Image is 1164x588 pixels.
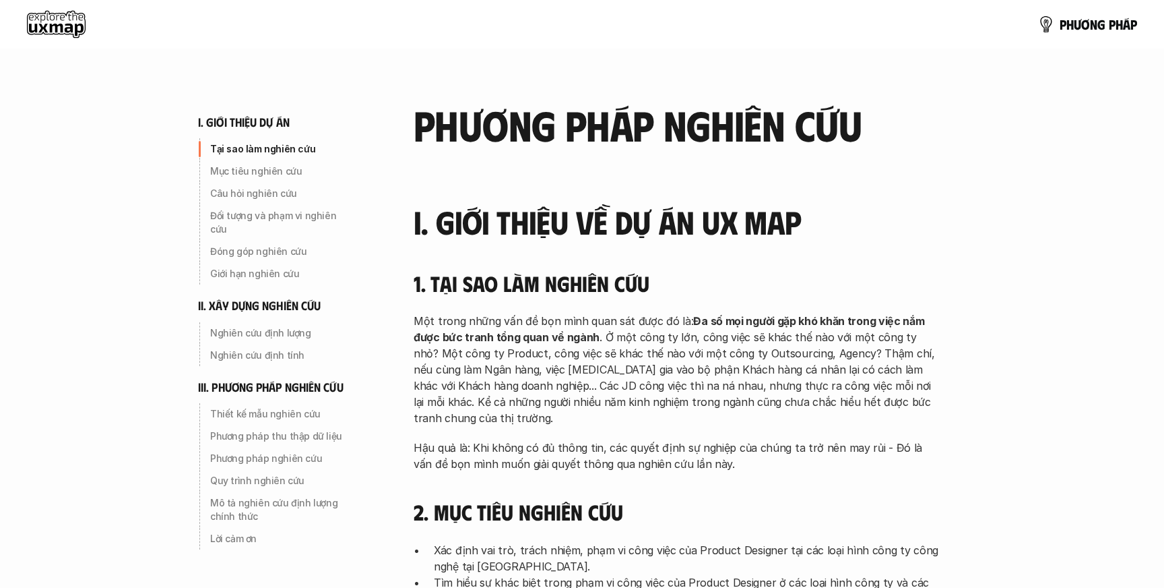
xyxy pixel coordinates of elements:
p: Xác định vai trò, trách nhiệm, phạm vi công việc của Product Designer tại các loại hình công ty c... [434,542,939,575]
a: Nghiên cứu định tính [198,345,360,366]
span: ơ [1081,17,1090,32]
a: Đóng góp nghiên cứu [198,241,360,262]
p: Nghiên cứu định tính [210,349,354,362]
h2: phương pháp nghiên cứu [414,101,939,147]
span: p [1130,17,1137,32]
span: g [1097,17,1105,32]
span: h [1115,17,1123,32]
p: Mô tả nghiên cứu định lượng chính thức [210,496,354,523]
span: p [1109,17,1115,32]
p: Giới hạn nghiên cứu [210,267,354,281]
p: Đóng góp nghiên cứu [210,245,354,258]
p: Nghiên cứu định lượng [210,326,354,340]
a: Đối tượng và phạm vi nghiên cứu [198,205,360,240]
h4: 2. Mục tiêu nghiên cứu [414,499,939,525]
h6: ii. xây dựng nghiên cứu [198,298,321,314]
h3: I. Giới thiệu về dự án UX Map [414,204,939,240]
p: Hậu quả là: Khi không có đủ thông tin, các quyết định sự nghiệp của chúng ta trở nên may rủi - Đó... [414,440,939,472]
p: Phương pháp nghiên cứu [210,452,354,465]
a: Phương pháp thu thập dữ liệu [198,425,360,447]
a: Lời cảm ơn [198,528,360,550]
p: Thiết kế mẫu nghiên cứu [210,407,354,421]
a: Tại sao làm nghiên cứu [198,138,360,160]
a: Mục tiêu nghiên cứu [198,160,360,182]
a: Quy trình nghiên cứu [198,470,360,492]
p: Lời cảm ơn [210,532,354,546]
a: Nghiên cứu định lượng [198,322,360,344]
a: Phương pháp nghiên cứu [198,448,360,469]
a: Mô tả nghiên cứu định lượng chính thức [198,492,360,527]
p: Mục tiêu nghiên cứu [210,165,354,178]
p: Phương pháp thu thập dữ liệu [210,430,354,443]
a: phươngpháp [1038,11,1137,38]
span: n [1090,17,1097,32]
span: ư [1074,17,1081,32]
span: á [1123,17,1130,32]
h4: 1. Tại sao làm nghiên cứu [414,270,939,296]
p: Một trong những vấn đề bọn mình quan sát được đó là: . Ở một công ty lớn, công việc sẽ khác thế n... [414,313,939,426]
p: Đối tượng và phạm vi nghiên cứu [210,209,354,236]
span: h [1066,17,1074,32]
a: Câu hỏi nghiên cứu [198,183,360,204]
p: Tại sao làm nghiên cứu [210,142,354,156]
p: Câu hỏi nghiên cứu [210,187,354,200]
p: Quy trình nghiên cứu [210,474,354,488]
a: Giới hạn nghiên cứu [198,263,360,285]
h6: iii. phương pháp nghiên cứu [198,380,344,395]
span: p [1060,17,1066,32]
a: Thiết kế mẫu nghiên cứu [198,403,360,425]
h6: i. giới thiệu dự án [198,115,290,130]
